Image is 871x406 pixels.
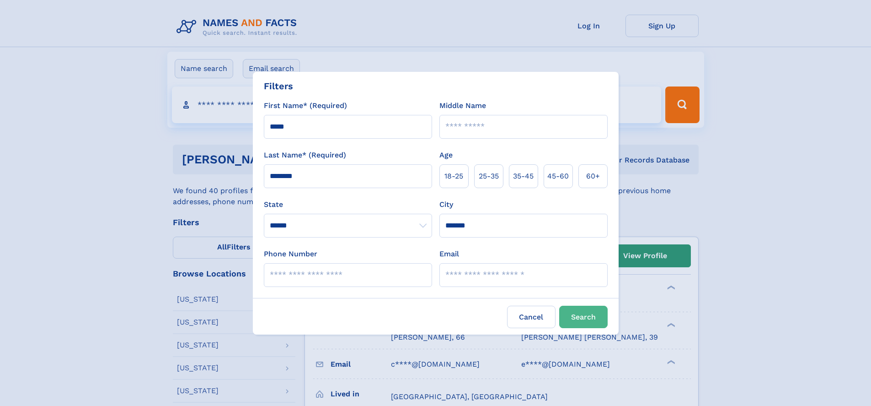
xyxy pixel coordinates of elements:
label: Cancel [507,306,556,328]
label: City [439,199,453,210]
span: 35‑45 [513,171,534,182]
span: 60+ [586,171,600,182]
button: Search [559,306,608,328]
label: Middle Name [439,100,486,111]
span: 45‑60 [547,171,569,182]
label: Phone Number [264,249,317,260]
div: Filters [264,79,293,93]
label: Age [439,150,453,161]
label: First Name* (Required) [264,100,347,111]
label: State [264,199,432,210]
label: Last Name* (Required) [264,150,346,161]
label: Email [439,249,459,260]
span: 18‑25 [444,171,463,182]
span: 25‑35 [479,171,499,182]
